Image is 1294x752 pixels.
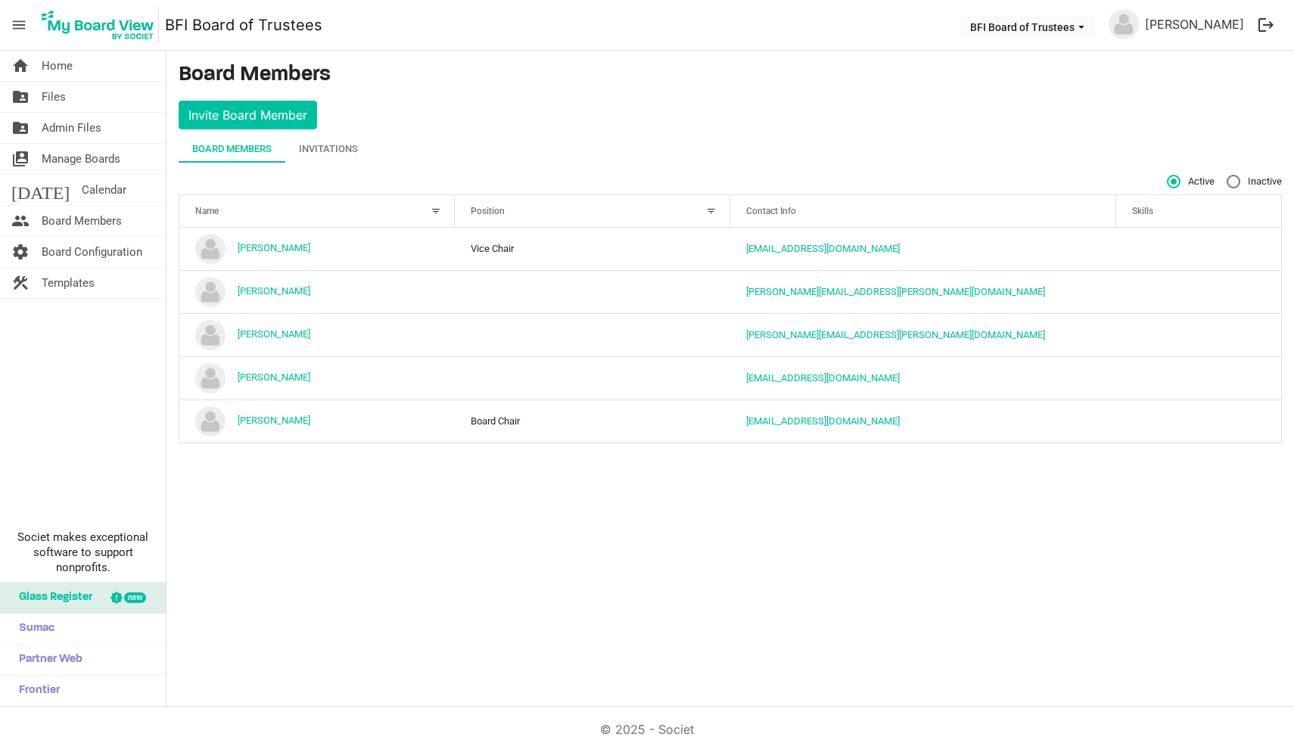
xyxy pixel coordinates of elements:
[165,10,322,40] a: BFI Board of Trustees
[746,415,900,427] a: [EMAIL_ADDRESS][DOMAIN_NAME]
[5,11,33,39] span: menu
[42,82,66,112] span: Files
[179,270,455,313] td: Doug Morrow is template cell column header Name
[238,285,310,297] a: [PERSON_NAME]
[179,228,455,270] td: Brent Cloyd is template cell column header Name
[1116,228,1281,270] td: is template cell column header Skills
[11,82,30,112] span: folder_shared
[746,372,900,384] a: [EMAIL_ADDRESS][DOMAIN_NAME]
[1139,9,1250,39] a: [PERSON_NAME]
[730,313,1116,356] td: ken.steward@baptistfoundationil.org is template cell column header Contact Info
[11,175,70,205] span: [DATE]
[42,237,142,267] span: Board Configuration
[179,399,455,443] td: Pam White is template cell column header Name
[195,320,226,350] img: no-profile-picture.svg
[179,356,455,399] td: Nathan Van Ravenswaay is template cell column header Name
[124,592,146,603] div: new
[82,175,126,205] span: Calendar
[11,268,30,298] span: construction
[195,206,219,216] span: Name
[746,286,1045,297] a: [PERSON_NAME][EMAIL_ADDRESS][PERSON_NAME][DOMAIN_NAME]
[730,228,1116,270] td: c.brentcloyd@gmail.com is template cell column header Contact Info
[195,277,226,307] img: no-profile-picture.svg
[11,113,30,143] span: folder_shared
[42,206,122,236] span: Board Members
[1116,313,1281,356] td: is template cell column header Skills
[195,234,226,264] img: no-profile-picture.svg
[238,415,310,426] a: [PERSON_NAME]
[1109,9,1139,39] img: no-profile-picture.svg
[11,583,92,613] span: Glass Register
[1167,175,1215,188] span: Active
[455,270,730,313] td: column header Position
[746,329,1045,340] a: [PERSON_NAME][EMAIL_ADDRESS][PERSON_NAME][DOMAIN_NAME]
[195,363,226,393] img: no-profile-picture.svg
[11,645,82,675] span: Partner Web
[11,144,30,174] span: switch_account
[730,356,1116,399] td: officeadmin@baptistfoundationil.org is template cell column header Contact Info
[238,328,310,340] a: [PERSON_NAME]
[238,242,310,253] a: [PERSON_NAME]
[730,399,1116,443] td: psalmfive@gmail.com is template cell column header Contact Info
[1227,175,1282,188] span: Inactive
[746,243,900,254] a: [EMAIL_ADDRESS][DOMAIN_NAME]
[238,371,310,383] a: [PERSON_NAME]
[7,530,159,575] span: Societ makes exceptional software to support nonprofits.
[1116,356,1281,399] td: is template cell column header Skills
[192,141,272,157] div: Board Members
[299,141,358,157] div: Invitations
[179,313,455,356] td: Ken Steward is template cell column header Name
[471,206,505,216] span: Position
[42,51,73,81] span: Home
[746,206,796,216] span: Contact Info
[455,399,730,443] td: Board Chair column header Position
[37,6,159,44] img: My Board View Logo
[179,63,1282,89] h3: Board Members
[1116,270,1281,313] td: is template cell column header Skills
[600,722,694,737] a: © 2025 - Societ
[37,6,165,44] a: My Board View Logo
[11,237,30,267] span: settings
[1116,399,1281,443] td: is template cell column header Skills
[960,16,1094,37] button: BFI Board of Trustees dropdownbutton
[11,206,30,236] span: people
[455,228,730,270] td: Vice Chair column header Position
[42,268,95,298] span: Templates
[195,406,226,437] img: no-profile-picture.svg
[11,614,54,644] span: Sumac
[179,135,1282,163] div: tab-header
[179,101,317,129] button: Invite Board Member
[42,144,120,174] span: Manage Boards
[455,313,730,356] td: column header Position
[42,113,101,143] span: Admin Files
[730,270,1116,313] td: doug.morrow@baptistfoundationil.org is template cell column header Contact Info
[1132,206,1153,216] span: Skills
[1250,9,1282,41] button: logout
[455,356,730,399] td: column header Position
[11,676,60,706] span: Frontier
[11,51,30,81] span: home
